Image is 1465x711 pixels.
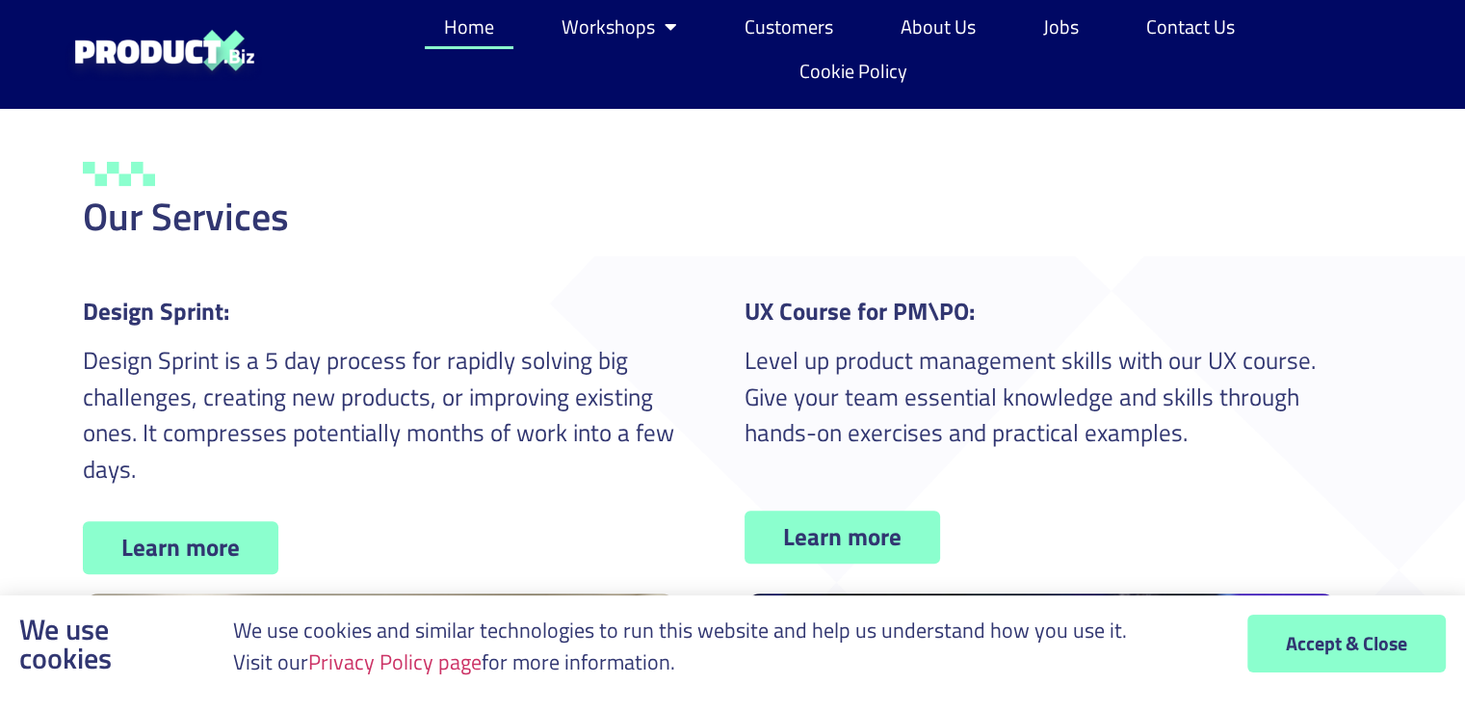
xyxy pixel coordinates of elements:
[1286,634,1407,653] span: Accept & Close
[19,615,112,672] p: We use cookies
[83,521,278,574] a: Learn more
[783,525,902,549] span: Learn more
[121,536,240,560] span: Learn more
[745,293,975,329] strong: UX Course for PM\PO:
[233,615,1127,678] p: We use cookies and similar technologies to run this website and help us understand how you use it...
[745,511,940,564] a: Learn more
[308,645,482,678] a: Privacy Policy page
[83,197,1338,236] h2: Our Services
[745,343,1339,452] p: Level up product management skills with our UX course. Give your team essential knowledge and ski...
[83,293,229,329] strong: Design Sprint:
[83,343,677,487] p: Design Sprint is a 5 day process for rapidly solving big challenges, creating new products, or im...
[1247,615,1446,672] a: Accept & Close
